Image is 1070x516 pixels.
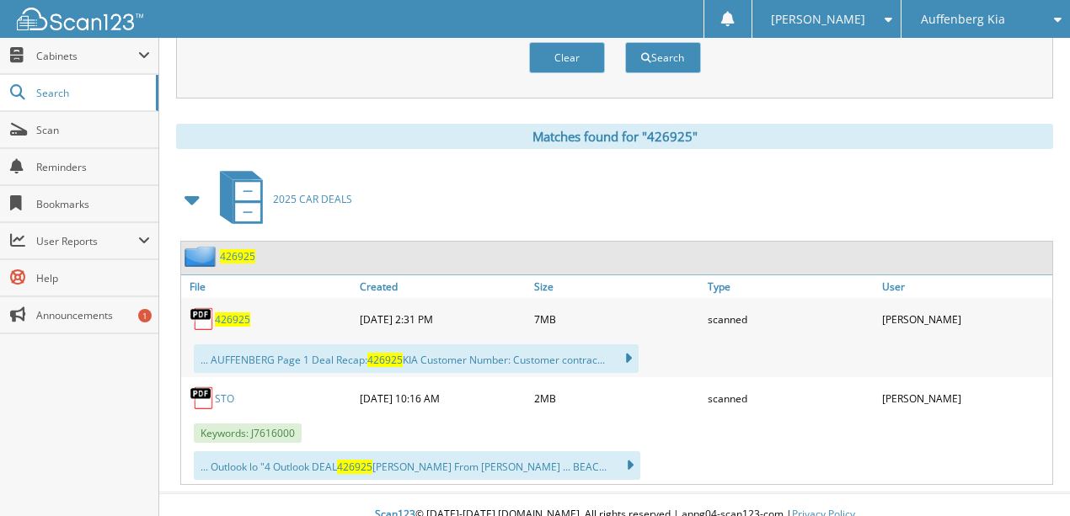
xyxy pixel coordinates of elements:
a: File [181,275,356,298]
a: 426925 [220,249,255,263]
div: [PERSON_NAME] [878,302,1052,336]
div: scanned [704,302,878,336]
button: Clear [529,42,605,73]
span: 2025 CAR DEALS [273,192,352,206]
span: 426925 [367,353,403,367]
a: STO [215,391,234,406]
span: [PERSON_NAME] [771,14,865,24]
span: Search [36,86,147,100]
div: ... Outlook lo "4 Outlook DEAL [PERSON_NAME] From [PERSON_NAME] ... BEAC... [194,451,640,480]
span: User Reports [36,234,138,248]
div: [DATE] 2:31 PM [356,302,530,336]
span: 426925 [337,460,372,474]
span: Help [36,271,150,285]
div: scanned [704,381,878,415]
div: [PERSON_NAME] [878,381,1052,415]
span: Reminders [36,160,150,174]
button: Search [625,42,701,73]
span: Scan [36,123,150,137]
a: 2025 CAR DEALS [210,166,352,232]
div: 1 [138,309,152,322]
span: Keywords: J7616000 [194,423,302,443]
div: [DATE] 10:16 AM [356,381,530,415]
a: Type [704,275,878,298]
img: PDF.png [190,386,215,411]
img: folder2.png [185,246,220,267]
a: User [878,275,1052,298]
div: Matches found for "426925" [176,124,1053,149]
div: ... AUFFENBERG Page 1 Deal Recap: KIA Customer Number: Customer contrac... [194,344,639,373]
a: Created [356,275,530,298]
div: 2MB [530,381,704,415]
a: 426925 [215,312,250,327]
a: Size [530,275,704,298]
span: Cabinets [36,49,138,63]
img: PDF.png [190,306,215,332]
span: Auffenberg Kia [921,14,1005,24]
img: scan123-logo-white.svg [17,8,143,30]
div: 7MB [530,302,704,336]
span: Bookmarks [36,197,150,211]
span: Announcements [36,308,150,322]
